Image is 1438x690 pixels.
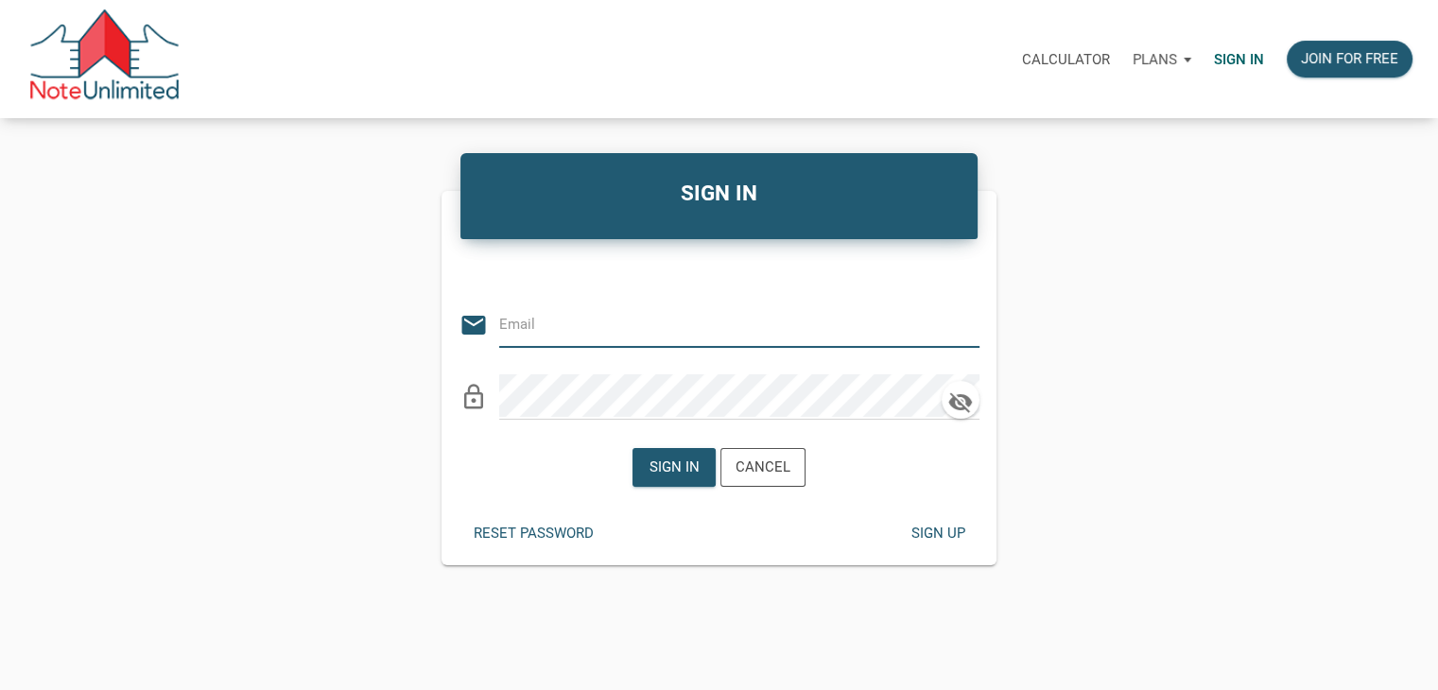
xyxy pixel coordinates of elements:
a: Sign in [1203,29,1275,89]
button: Sign up [896,515,979,552]
button: Join for free [1287,41,1412,78]
div: Join for free [1301,48,1398,70]
i: lock_outline [459,383,488,411]
input: Email [499,302,951,345]
p: Sign in [1214,51,1264,68]
button: Reset password [459,515,608,552]
a: Calculator [1011,29,1121,89]
h4: SIGN IN [475,178,964,210]
div: Reset password [474,523,594,544]
div: Sign in [650,457,700,478]
a: Join for free [1275,29,1424,89]
button: Sign in [632,448,716,487]
p: Calculator [1022,51,1110,68]
a: Plans [1121,29,1203,89]
button: Cancel [720,448,806,487]
i: email [459,311,488,339]
div: Sign up [910,523,964,544]
div: Cancel [736,457,790,478]
p: Plans [1133,51,1177,68]
img: NoteUnlimited [28,9,181,109]
button: Plans [1121,31,1203,88]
